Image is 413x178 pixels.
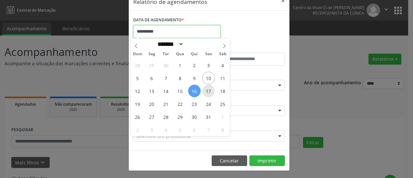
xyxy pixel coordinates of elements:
[249,155,285,166] button: Imprimir
[217,123,229,136] span: Novembro 8, 2025
[146,59,158,71] span: Setembro 29, 2025
[159,52,173,56] span: Ter
[131,123,144,136] span: Novembro 2, 2025
[174,123,186,136] span: Novembro 5, 2025
[131,98,144,110] span: Outubro 19, 2025
[174,110,186,123] span: Outubro 29, 2025
[131,110,144,123] span: Outubro 26, 2025
[211,43,285,53] label: ATÉ
[217,110,229,123] span: Novembro 1, 2025
[146,110,158,123] span: Outubro 27, 2025
[146,98,158,110] span: Outubro 20, 2025
[160,85,172,97] span: Outubro 14, 2025
[202,72,215,84] span: Outubro 10, 2025
[131,59,144,71] span: Setembro 28, 2025
[202,110,215,123] span: Outubro 31, 2025
[156,41,184,47] select: Month
[160,72,172,84] span: Outubro 7, 2025
[146,85,158,97] span: Outubro 13, 2025
[160,110,172,123] span: Outubro 28, 2025
[216,52,230,56] span: Sáb
[173,52,187,56] span: Qua
[145,52,159,56] span: Seg
[187,52,201,56] span: Qui
[160,98,172,110] span: Outubro 21, 2025
[174,98,186,110] span: Outubro 22, 2025
[217,85,229,97] span: Outubro 18, 2025
[188,72,201,84] span: Outubro 9, 2025
[188,110,201,123] span: Outubro 30, 2025
[201,52,216,56] span: Sex
[217,59,229,71] span: Outubro 4, 2025
[202,85,215,97] span: Outubro 17, 2025
[217,98,229,110] span: Outubro 25, 2025
[217,72,229,84] span: Outubro 11, 2025
[133,15,184,25] label: DATA DE AGENDAMENTO
[174,59,186,71] span: Outubro 1, 2025
[131,72,144,84] span: Outubro 5, 2025
[131,52,145,56] span: Dom
[212,155,247,166] button: Cancelar
[160,59,172,71] span: Setembro 30, 2025
[202,98,215,110] span: Outubro 24, 2025
[184,41,205,47] input: Year
[146,123,158,136] span: Novembro 3, 2025
[136,133,191,140] span: Selecione um profissional
[174,85,186,97] span: Outubro 15, 2025
[188,123,201,136] span: Novembro 6, 2025
[202,123,215,136] span: Novembro 7, 2025
[202,59,215,71] span: Outubro 3, 2025
[160,123,172,136] span: Novembro 4, 2025
[188,98,201,110] span: Outubro 23, 2025
[188,59,201,71] span: Outubro 2, 2025
[146,72,158,84] span: Outubro 6, 2025
[188,85,201,97] span: Outubro 16, 2025
[174,72,186,84] span: Outubro 8, 2025
[131,85,144,97] span: Outubro 12, 2025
